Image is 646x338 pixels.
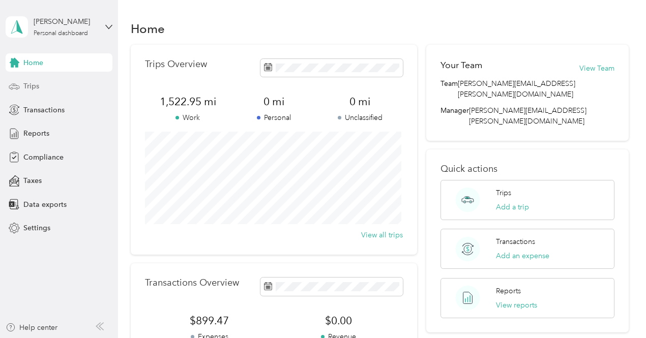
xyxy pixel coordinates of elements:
span: Transactions [23,105,65,115]
span: $899.47 [145,314,274,328]
button: Help center [6,322,57,333]
span: 1,522.95 mi [145,95,231,109]
span: 0 mi [231,95,317,109]
button: Add an expense [496,251,549,261]
button: Add a trip [496,202,529,212]
p: Work [145,112,231,123]
p: Quick actions [441,164,614,174]
span: [PERSON_NAME][EMAIL_ADDRESS][PERSON_NAME][DOMAIN_NAME] [458,78,614,100]
span: Manager [441,105,469,127]
span: Reports [23,128,49,139]
p: Transactions Overview [145,278,239,288]
p: Personal [231,112,317,123]
iframe: Everlance-gr Chat Button Frame [589,281,646,338]
div: Personal dashboard [34,30,88,37]
h2: Your Team [441,59,482,72]
h1: Home [131,23,165,34]
span: Taxes [23,175,42,186]
span: 0 mi [317,95,403,109]
button: View reports [496,300,537,311]
button: View all trips [361,230,403,240]
p: Reports [496,286,521,296]
div: [PERSON_NAME] [34,16,97,27]
span: $0.00 [274,314,403,328]
span: Team [441,78,458,100]
span: [PERSON_NAME][EMAIL_ADDRESS][PERSON_NAME][DOMAIN_NAME] [469,106,586,126]
span: Compliance [23,152,64,163]
span: Data exports [23,199,67,210]
button: View Team [579,63,614,74]
p: Trips [496,188,511,198]
p: Trips Overview [145,59,207,70]
span: Trips [23,81,39,91]
p: Transactions [496,236,535,247]
span: Settings [23,223,50,233]
span: Home [23,57,43,68]
p: Unclassified [317,112,403,123]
